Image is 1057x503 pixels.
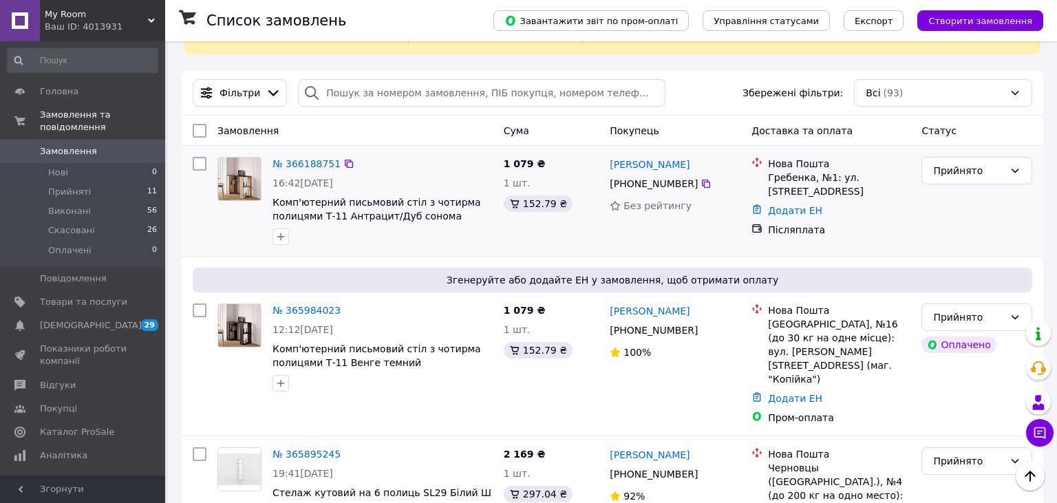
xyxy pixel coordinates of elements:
span: My Room [45,8,148,21]
span: Прийняті [48,186,91,198]
span: Згенеруйте або додайте ЕН у замовлення, щоб отримати оплату [198,273,1027,287]
div: Ваш ID: 4013931 [45,21,165,33]
span: 0 [152,167,157,179]
div: Прийнято [933,453,1004,469]
button: Наверх [1016,462,1045,491]
div: Оплачено [921,336,996,353]
div: 152.79 ₴ [504,195,573,212]
span: 0 [152,244,157,257]
div: Нова Пошта [768,447,910,461]
div: [PHONE_NUMBER] [607,321,701,340]
div: [PHONE_NUMBER] [607,174,701,193]
span: Створити замовлення [928,16,1032,26]
div: Нова Пошта [768,157,910,171]
button: Експорт [844,10,904,31]
span: Замовлення [40,145,97,158]
span: Каталог ProSale [40,426,114,438]
span: Покупці [40,403,77,415]
span: Доставка та оплата [751,125,853,136]
a: Створити замовлення [904,14,1043,25]
span: 100% [623,347,651,358]
div: 297.04 ₴ [504,486,573,502]
span: Товари та послуги [40,296,127,308]
a: Комп'ютерний письмовий стіл з чотирма полицями Т-11 Антрацит/Дуб сонома [273,197,481,222]
span: Експорт [855,16,893,26]
a: Фото товару [217,303,261,347]
span: Головна [40,85,78,98]
span: Управління статусами [714,16,819,26]
div: Пром-оплата [768,411,910,425]
span: Збережені фільтри: [743,86,843,100]
div: [GEOGRAPHIC_DATA], №16 (до 30 кг на одне місце): вул. [PERSON_NAME][STREET_ADDRESS] (маг. "Копійка") [768,317,910,386]
span: 1 шт. [504,468,531,479]
span: Завантажити звіт по пром-оплаті [504,14,678,27]
span: Показники роботи компанії [40,343,127,367]
div: [PHONE_NUMBER] [607,464,701,484]
button: Завантажити звіт по пром-оплаті [493,10,689,31]
img: Фото товару [218,453,261,486]
span: 1 079 ₴ [504,158,546,169]
span: Аналітика [40,449,87,462]
span: Оплачені [48,244,92,257]
span: Повідомлення [40,272,107,285]
img: Фото товару [218,304,261,347]
span: 26 [147,224,157,237]
a: Фото товару [217,157,261,201]
a: № 366188751 [273,158,341,169]
div: Післяплата [768,223,910,237]
a: № 365984023 [273,305,341,316]
a: Додати ЕН [768,205,822,216]
span: 1 шт. [504,178,531,189]
span: 2 169 ₴ [504,449,546,460]
span: Виконані [48,205,91,217]
input: Пошук [7,48,158,73]
img: Фото товару [218,158,261,200]
input: Пошук за номером замовлення, ПІБ покупця, номером телефону, Email, номером накладної [298,79,665,107]
span: 29 [141,319,158,331]
span: Без рейтингу [623,200,692,211]
span: (93) [884,87,904,98]
a: [PERSON_NAME] [610,158,690,171]
span: Відгуки [40,379,76,392]
a: [PERSON_NAME] [610,304,690,318]
span: 92% [623,491,645,502]
span: Покупець [610,125,659,136]
span: 1 079 ₴ [504,305,546,316]
span: 16:42[DATE] [273,178,333,189]
span: Управління сайтом [40,473,127,497]
a: Фото товару [217,447,261,491]
button: Створити замовлення [917,10,1043,31]
button: Чат з покупцем [1026,419,1054,447]
div: 152.79 ₴ [504,342,573,358]
span: 19:41[DATE] [273,468,333,479]
span: [DEMOGRAPHIC_DATA] [40,319,142,332]
div: Прийнято [933,163,1004,178]
span: Нові [48,167,68,179]
a: Додати ЕН [768,393,822,404]
span: 12:12[DATE] [273,324,333,335]
span: 1 шт. [504,324,531,335]
div: Прийнято [933,310,1004,325]
a: № 365895245 [273,449,341,460]
span: Замовлення та повідомлення [40,109,165,133]
a: [PERSON_NAME] [610,448,690,462]
span: Cума [504,125,529,136]
div: Гребенка, №1: ул. [STREET_ADDRESS] [768,171,910,198]
button: Управління статусами [703,10,830,31]
span: Фільтри [220,86,260,100]
a: Комп'ютерний письмовий стіл з чотирма полицями Т-11 Венге темний [273,343,481,368]
h1: Список замовлень [206,12,346,29]
span: 11 [147,186,157,198]
span: 56 [147,205,157,217]
span: Всі [866,86,880,100]
div: Нова Пошта [768,303,910,317]
span: Скасовані [48,224,95,237]
span: Замовлення [217,125,279,136]
span: Статус [921,125,957,136]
